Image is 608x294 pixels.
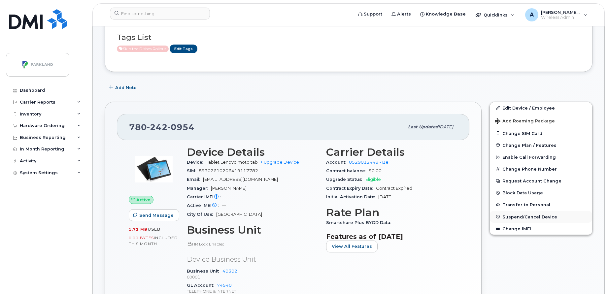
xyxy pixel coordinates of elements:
[115,84,137,91] span: Add Note
[490,151,592,163] button: Enable Call Forwarding
[168,122,194,132] span: 0954
[502,155,556,160] span: Enable Call Forwarding
[541,15,581,20] span: Wireless Admin
[387,8,416,21] a: Alerts
[365,177,381,182] span: Eligible
[490,199,592,211] button: Transfer to Personal
[117,33,580,42] h3: Tags List
[326,220,394,225] span: Smartshare Plus BYOD Data
[349,160,390,165] a: 0529012449 - Bell
[471,8,519,21] div: Quicklinks
[224,194,228,199] span: —
[187,146,318,158] h3: Device Details
[541,10,581,15] span: [PERSON_NAME][EMAIL_ADDRESS][PERSON_NAME][DOMAIN_NAME]
[216,212,262,217] span: [GEOGRAPHIC_DATA]
[426,11,466,17] span: Knowledge Base
[187,194,224,199] span: Carrier IMEI
[211,186,247,191] span: [PERSON_NAME]
[203,177,278,182] span: [EMAIL_ADDRESS][DOMAIN_NAME]
[416,8,470,21] a: Knowledge Base
[490,175,592,187] button: Request Account Change
[326,160,349,165] span: Account
[326,168,369,173] span: Contract balance
[217,283,232,288] a: 74540
[129,236,154,240] span: 0.00 Bytes
[490,127,592,139] button: Change SIM Card
[187,269,222,274] span: Business Unit
[408,124,438,129] span: Last updated
[187,288,318,294] p: TELEPHONE & INTERNET
[134,149,174,189] img: image20231002-3703462-1j1naf.jpeg
[490,114,592,127] button: Add Roaming Package
[129,209,179,221] button: Send Message
[364,11,382,17] span: Support
[326,194,378,199] span: Initial Activation Date
[260,160,299,165] a: + Upgrade Device
[378,194,392,199] span: [DATE]
[187,168,199,173] span: SIM
[187,224,318,236] h3: Business Unit
[484,12,508,17] span: Quicklinks
[332,243,372,249] span: View All Features
[187,203,222,208] span: Active IMEI
[490,211,592,223] button: Suspend/Cancel Device
[187,283,217,288] span: GL Account
[530,11,534,19] span: A
[521,8,592,21] div: Abisheik.Thiyagarajan@parkland.ca
[326,146,457,158] h3: Carrier Details
[490,223,592,235] button: Change IMEI
[199,168,258,173] span: 89302610206419117782
[326,207,457,218] h3: Rate Plan
[397,11,411,17] span: Alerts
[129,227,148,232] span: 1.72 MB
[326,241,378,252] button: View All Features
[187,186,211,191] span: Manager
[147,122,168,132] span: 242
[490,163,592,175] button: Change Phone Number
[187,274,318,280] p: 00001
[105,82,142,94] button: Add Note
[376,186,412,191] span: Contract Expired
[187,212,216,217] span: City Of Use
[170,45,197,53] a: Edit Tags
[187,160,206,165] span: Device
[222,269,237,274] a: 40302
[490,139,592,151] button: Change Plan / Features
[326,186,376,191] span: Contract Expiry Date
[326,233,457,241] h3: Features as of [DATE]
[495,118,555,125] span: Add Roaming Package
[148,227,161,232] span: used
[490,187,592,199] button: Block Data Usage
[369,168,382,173] span: $0.00
[117,46,169,52] span: Active
[222,203,226,208] span: —
[187,241,318,247] p: HR Lock Enabled
[206,160,258,165] span: Tablet Lenovo moto tab
[129,235,178,246] span: included this month
[502,143,557,147] span: Change Plan / Features
[187,255,318,264] p: Device Business Unit
[187,177,203,182] span: Email
[438,124,453,129] span: [DATE]
[110,8,210,19] input: Find something...
[490,102,592,114] a: Edit Device / Employee
[136,197,151,203] span: Active
[326,177,365,182] span: Upgrade Status
[129,122,194,132] span: 780
[502,214,557,219] span: Suspend/Cancel Device
[354,8,387,21] a: Support
[139,212,174,218] span: Send Message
